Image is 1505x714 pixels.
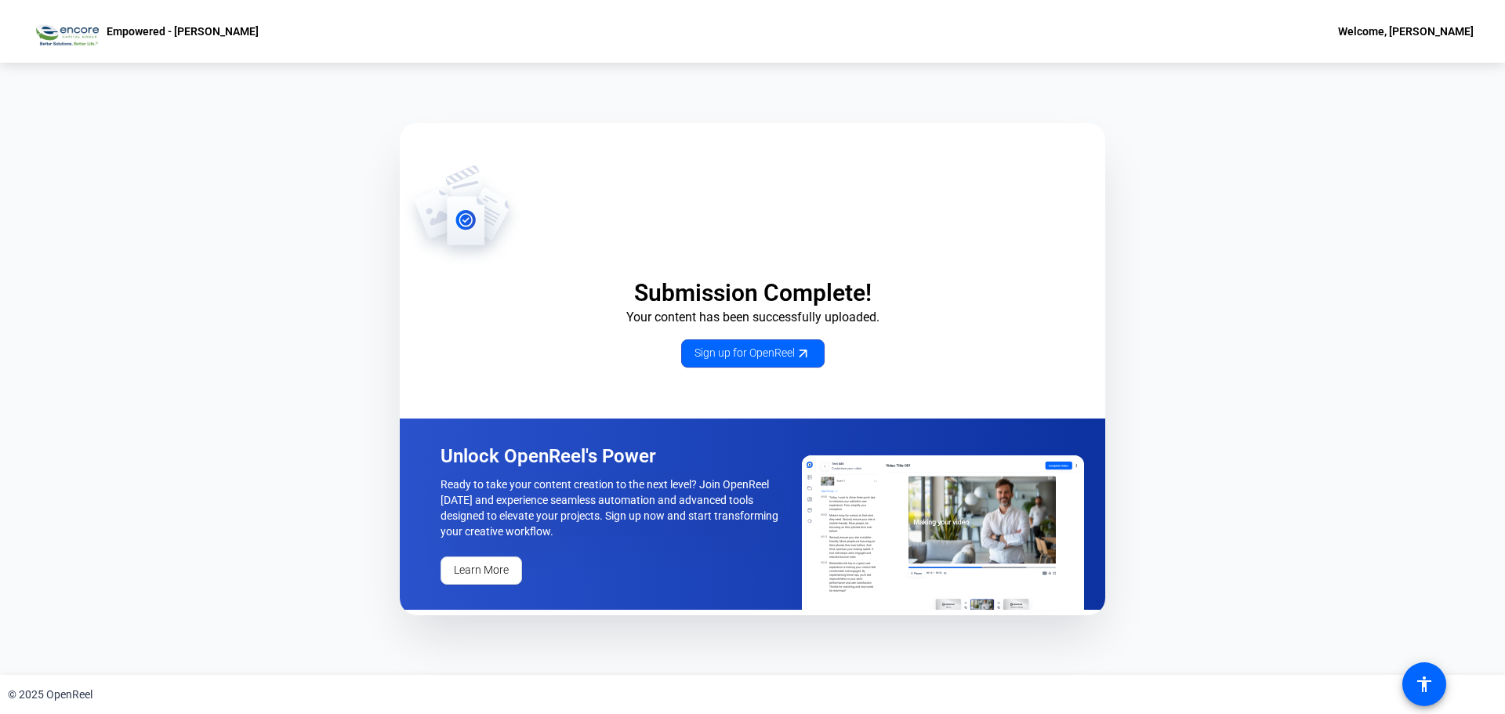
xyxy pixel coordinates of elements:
img: OpenReel [802,455,1084,610]
span: Sign up for OpenReel [694,345,811,361]
p: Empowered - [PERSON_NAME] [107,22,259,41]
p: Ready to take your content creation to the next level? Join OpenReel [DATE] and experience seamle... [441,477,784,539]
img: OpenReel logo [31,16,99,47]
p: Submission Complete! [400,278,1105,308]
div: © 2025 OpenReel [8,687,92,703]
div: Welcome, [PERSON_NAME] [1338,22,1474,41]
a: Learn More [441,556,522,585]
mat-icon: accessibility [1415,675,1434,694]
img: OpenReel [400,164,524,266]
p: Your content has been successfully uploaded. [400,308,1105,327]
a: Sign up for OpenReel [681,339,825,368]
span: Learn More [454,562,509,578]
p: Unlock OpenReel's Power [441,444,784,469]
